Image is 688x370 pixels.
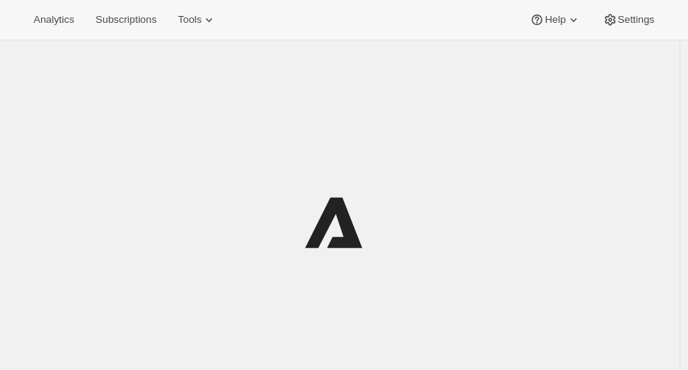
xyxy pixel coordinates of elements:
span: Settings [618,14,654,26]
button: Settings [593,9,664,30]
span: Tools [178,14,201,26]
span: Analytics [34,14,74,26]
span: Help [545,14,565,26]
button: Analytics [24,9,83,30]
span: Subscriptions [95,14,156,26]
button: Tools [169,9,226,30]
button: Subscriptions [86,9,166,30]
button: Help [520,9,590,30]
